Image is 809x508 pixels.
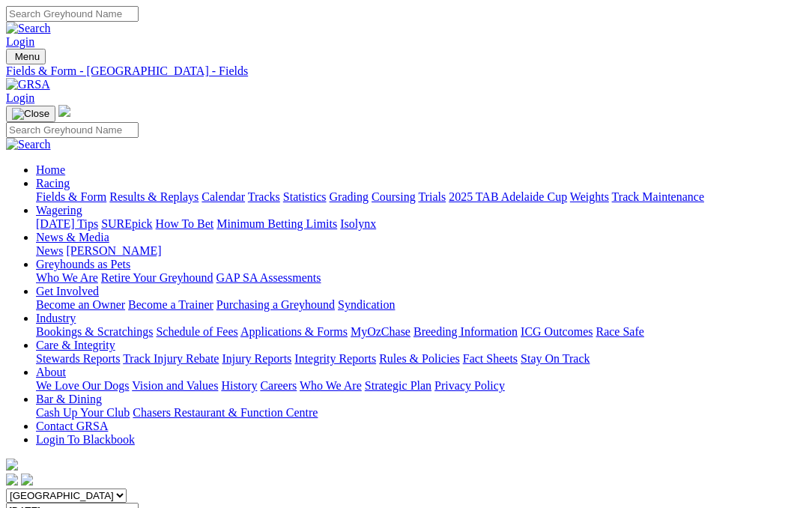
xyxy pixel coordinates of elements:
[36,163,65,176] a: Home
[36,325,803,339] div: Industry
[128,298,213,311] a: Become a Trainer
[58,105,70,117] img: logo-grsa-white.png
[6,35,34,48] a: Login
[36,352,120,365] a: Stewards Reports
[156,217,214,230] a: How To Bet
[6,49,46,64] button: Toggle navigation
[36,190,803,204] div: Racing
[379,352,460,365] a: Rules & Policies
[365,379,431,392] a: Strategic Plan
[36,298,125,311] a: Become an Owner
[101,271,213,284] a: Retire Your Greyhound
[36,379,129,392] a: We Love Our Dogs
[36,271,98,284] a: Who We Are
[36,244,63,257] a: News
[434,379,505,392] a: Privacy Policy
[66,244,161,257] a: [PERSON_NAME]
[36,312,76,324] a: Industry
[12,108,49,120] img: Close
[36,366,66,378] a: About
[21,474,33,486] img: twitter.svg
[132,379,218,392] a: Vision and Values
[36,420,108,432] a: Contact GRSA
[156,325,237,338] a: Schedule of Fees
[216,217,337,230] a: Minimum Betting Limits
[36,204,82,217] a: Wagering
[6,474,18,486] img: facebook.svg
[330,190,369,203] a: Grading
[36,244,803,258] div: News & Media
[248,190,280,203] a: Tracks
[6,22,51,35] img: Search
[283,190,327,203] a: Statistics
[36,339,115,351] a: Care & Integrity
[463,352,518,365] a: Fact Sheets
[216,298,335,311] a: Purchasing a Greyhound
[36,298,803,312] div: Get Involved
[6,64,803,78] a: Fields & Form - [GEOGRAPHIC_DATA] - Fields
[123,352,219,365] a: Track Injury Rebate
[351,325,410,338] a: MyOzChase
[101,217,152,230] a: SUREpick
[6,6,139,22] input: Search
[570,190,609,203] a: Weights
[36,177,70,190] a: Racing
[36,190,106,203] a: Fields & Form
[36,285,99,297] a: Get Involved
[36,406,803,420] div: Bar & Dining
[202,190,245,203] a: Calendar
[596,325,643,338] a: Race Safe
[15,51,40,62] span: Menu
[260,379,297,392] a: Careers
[133,406,318,419] a: Chasers Restaurant & Function Centre
[338,298,395,311] a: Syndication
[36,325,153,338] a: Bookings & Scratchings
[36,217,803,231] div: Wagering
[372,190,416,203] a: Coursing
[36,393,102,405] a: Bar & Dining
[6,122,139,138] input: Search
[6,106,55,122] button: Toggle navigation
[612,190,704,203] a: Track Maintenance
[6,78,50,91] img: GRSA
[240,325,348,338] a: Applications & Forms
[294,352,376,365] a: Integrity Reports
[300,379,362,392] a: Who We Are
[521,352,590,365] a: Stay On Track
[36,231,109,244] a: News & Media
[36,217,98,230] a: [DATE] Tips
[36,433,135,446] a: Login To Blackbook
[222,352,291,365] a: Injury Reports
[521,325,593,338] a: ICG Outcomes
[449,190,567,203] a: 2025 TAB Adelaide Cup
[221,379,257,392] a: History
[6,459,18,471] img: logo-grsa-white.png
[36,406,130,419] a: Cash Up Your Club
[413,325,518,338] a: Breeding Information
[6,138,51,151] img: Search
[109,190,199,203] a: Results & Replays
[418,190,446,203] a: Trials
[36,271,803,285] div: Greyhounds as Pets
[36,258,130,270] a: Greyhounds as Pets
[216,271,321,284] a: GAP SA Assessments
[36,352,803,366] div: Care & Integrity
[6,91,34,104] a: Login
[340,217,376,230] a: Isolynx
[36,379,803,393] div: About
